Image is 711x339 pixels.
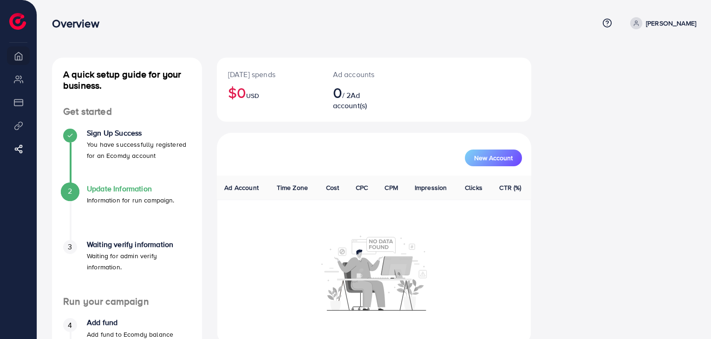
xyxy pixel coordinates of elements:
p: [PERSON_NAME] [646,18,696,29]
p: [DATE] spends [228,69,311,80]
span: USD [246,91,259,100]
a: [PERSON_NAME] [626,17,696,29]
h2: / 2 [333,84,389,111]
span: CPC [356,183,368,192]
h4: Add fund [87,318,173,327]
img: logo [9,13,26,30]
span: Impression [415,183,447,192]
h4: Run your campaign [52,296,202,307]
span: Clicks [465,183,483,192]
span: CPM [385,183,398,192]
span: New Account [474,155,513,161]
span: 0 [333,82,342,103]
span: 3 [68,241,72,252]
span: Time Zone [277,183,308,192]
h4: Get started [52,106,202,117]
h2: $0 [228,84,311,101]
span: 2 [68,186,72,196]
h4: A quick setup guide for your business. [52,69,202,91]
li: Waiting verify information [52,240,202,296]
span: Ad account(s) [333,90,367,111]
h3: Overview [52,17,106,30]
span: Cost [326,183,339,192]
button: New Account [465,150,522,166]
span: Ad Account [224,183,259,192]
p: You have successfully registered for an Ecomdy account [87,139,191,161]
span: 4 [68,320,72,331]
p: Waiting for admin verify information. [87,250,191,273]
h4: Waiting verify information [87,240,191,249]
li: Sign Up Success [52,129,202,184]
h4: Update Information [87,184,175,193]
p: Information for run campaign. [87,195,175,206]
img: No account [321,235,427,311]
span: CTR (%) [499,183,521,192]
li: Update Information [52,184,202,240]
h4: Sign Up Success [87,129,191,137]
p: Ad accounts [333,69,389,80]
